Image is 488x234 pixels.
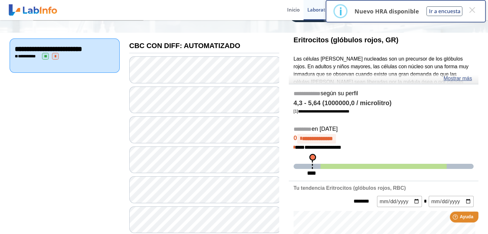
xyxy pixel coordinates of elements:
[294,99,391,106] font: 4,3 - 5,64 (1000000,0 / microlitro)
[426,6,462,16] button: Ir a encuesta
[294,36,398,44] font: Eritrocitos (glóbulos rojos, GR)
[377,196,422,207] input: mm/dd/aaaa
[354,7,419,15] font: Nuevo HRA disponible
[294,185,406,191] font: Tu tendencia Eritrocitos (glóbulos rojos, RBC)
[321,90,358,96] font: según su perfil
[294,56,468,115] font: Las células [PERSON_NAME] nucleadas son un precursor de los glóbulos rojos. En adultos y niños ma...
[287,6,300,13] font: Inicio
[443,76,472,81] font: Mostrar más
[307,6,337,13] font: Laboratorios
[294,134,297,141] font: 0
[339,4,342,18] font: i
[466,4,478,16] button: Cerrar este diálogo
[431,209,481,227] iframe: Lanzador de widgets de ayuda
[468,2,476,18] font: ×
[129,42,240,50] font: CBC CON DIFF: AUTOMATIZADO
[429,196,474,207] input: mm/dd/aaaa
[429,8,460,15] font: Ir a encuesta
[312,126,338,132] font: en [DATE]
[294,109,298,113] font: [1]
